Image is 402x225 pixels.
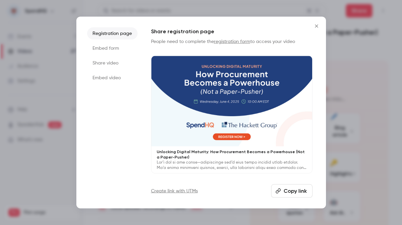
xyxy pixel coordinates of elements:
[271,184,313,197] button: Copy link
[157,160,307,170] p: Lor’i dol si ame conse—adipiscinge sed’d eius tempo incidid utlab etdolor. Ma’a enima minimveni q...
[151,56,313,174] a: Unlocking Digital Maturity: How Procurement Becomes a Powerhouse (Not a Paper-Pusher)Lor’i dol si...
[87,42,138,54] li: Embed form
[87,57,138,69] li: Share video
[214,39,250,44] a: registration form
[87,72,138,84] li: Embed video
[157,149,307,160] p: Unlocking Digital Maturity: How Procurement Becomes a Powerhouse (Not a Paper-Pusher)
[87,28,138,40] li: Registration page
[151,28,313,36] h1: Share registration page
[151,187,198,194] a: Create link with UTMs
[310,19,323,33] button: Close
[151,38,313,45] p: People need to complete the to access your video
